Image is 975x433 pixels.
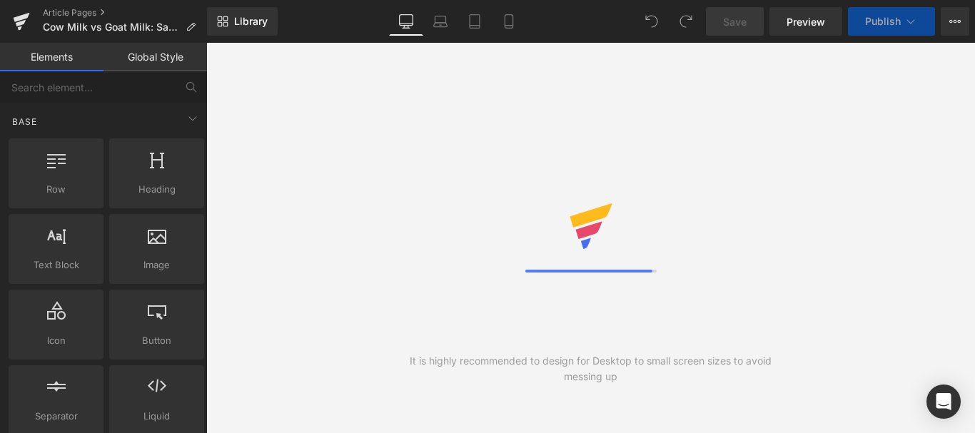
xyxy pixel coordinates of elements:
[458,7,492,36] a: Tablet
[43,21,180,33] span: Cow Milk vs Goat Milk: Same Glass, Different Story
[113,333,200,348] span: Button
[787,14,825,29] span: Preview
[848,7,935,36] button: Publish
[207,7,278,36] a: New Library
[13,182,99,197] span: Row
[389,7,423,36] a: Desktop
[113,182,200,197] span: Heading
[769,7,842,36] a: Preview
[113,409,200,424] span: Liquid
[13,409,99,424] span: Separator
[723,14,747,29] span: Save
[13,258,99,272] span: Text Block
[423,7,458,36] a: Laptop
[637,7,666,36] button: Undo
[398,353,783,384] div: It is highly recommended to design for Desktop to small screen sizes to avoid messing up
[113,258,200,272] span: Image
[234,15,268,28] span: Library
[926,384,961,419] div: Open Intercom Messenger
[492,7,526,36] a: Mobile
[103,43,207,71] a: Global Style
[13,333,99,348] span: Icon
[865,16,901,27] span: Publish
[11,115,39,128] span: Base
[43,7,207,19] a: Article Pages
[941,7,969,36] button: More
[672,7,700,36] button: Redo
